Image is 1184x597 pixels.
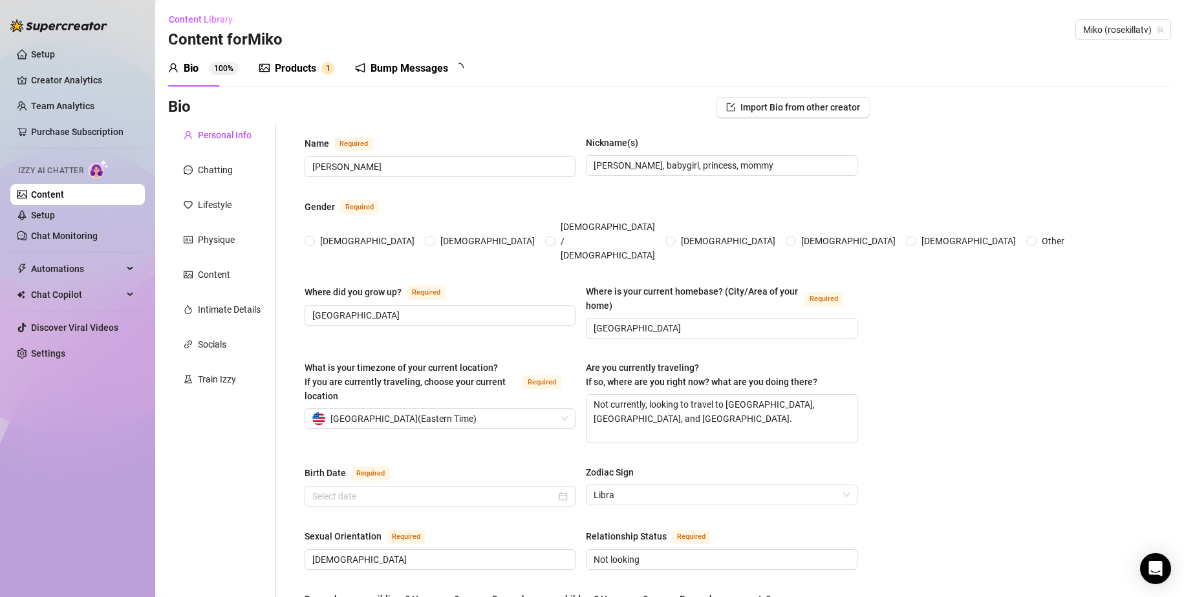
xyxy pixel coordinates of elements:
[315,234,420,248] span: [DEMOGRAPHIC_DATA]
[198,267,230,282] div: Content
[31,127,124,137] a: Purchase Subscription
[312,489,556,503] input: Birth Date
[31,210,55,220] a: Setup
[716,97,870,118] button: Import Bio from other creator
[586,136,647,150] label: Nickname(s)
[1083,20,1163,39] span: Miko (rosekillatv)
[387,530,425,544] span: Required
[916,234,1021,248] span: [DEMOGRAPHIC_DATA]
[1156,26,1164,34] span: team
[1140,553,1171,584] div: Open Intercom Messenger
[594,158,846,173] input: Nickname(s)
[305,136,387,151] label: Name
[305,465,404,481] label: Birth Date
[326,64,330,73] span: 1
[1037,234,1070,248] span: Other
[740,102,860,112] span: Import Bio from other creator
[259,63,270,73] span: picture
[17,290,25,299] img: Chat Copilot
[184,305,193,314] span: fire
[305,529,382,543] div: Sexual Orientation
[168,97,191,118] h3: Bio
[804,292,843,306] span: Required
[184,165,193,174] span: message
[31,231,98,241] a: Chat Monitoring
[198,337,226,351] div: Socials
[586,284,799,313] div: Where is your current homebase? (City/Area of your home)
[587,395,856,443] textarea: Not currently, looking to travel to [GEOGRAPHIC_DATA], [GEOGRAPHIC_DATA], and [GEOGRAPHIC_DATA].
[305,285,402,299] div: Where did you grow up?
[18,165,83,177] span: Izzy AI Chatter
[305,466,346,480] div: Birth Date
[371,61,448,76] div: Bump Messages
[586,529,725,544] label: Relationship Status
[355,63,365,73] span: notification
[31,284,123,305] span: Chat Copilot
[340,200,379,215] span: Required
[555,220,660,262] span: [DEMOGRAPHIC_DATA] / [DEMOGRAPHIC_DATA]
[198,372,236,386] div: Train Izzy
[586,362,817,387] span: Are you currently traveling? If so, where are you right now? what are you doing there?
[198,128,252,142] div: Personal Info
[594,485,849,505] span: Libra
[312,552,565,567] input: Sexual Orientation
[796,234,901,248] span: [DEMOGRAPHIC_DATA]
[586,136,638,150] div: Nickname(s)
[321,62,334,75] sup: 1
[198,198,231,212] div: Lifestyle
[184,235,193,244] span: idcard
[89,160,109,178] img: AI Chatter
[594,552,846,567] input: Relationship Status
[305,199,393,215] label: Gender
[586,529,667,543] div: Relationship Status
[198,163,233,177] div: Chatting
[305,200,335,214] div: Gender
[168,63,178,73] span: user
[407,286,446,300] span: Required
[305,136,329,151] div: Name
[305,362,506,401] span: What is your timezone of your current location? If you are currently traveling, choose your curre...
[184,61,199,76] div: Bio
[586,284,857,313] label: Where is your current homebase? (City/Area of your home)
[31,70,135,90] a: Creator Analytics
[351,466,390,481] span: Required
[168,9,243,30] button: Content Library
[198,233,235,247] div: Physique
[312,308,565,322] input: Where did you grow up?
[17,264,27,274] span: thunderbolt
[586,465,643,479] label: Zodiac Sign
[305,284,460,300] label: Where did you grow up?
[312,412,325,425] img: us
[31,258,123,279] span: Automations
[594,321,846,335] input: Where is your current homebase? (City/Area of your home)
[184,340,193,349] span: link
[184,131,193,140] span: user
[334,137,373,151] span: Required
[522,375,561,390] span: Required
[168,30,283,50] h3: Content for Miko
[453,63,464,73] span: loading
[31,49,55,59] a: Setup
[31,322,118,333] a: Discover Viral Videos
[726,103,735,112] span: import
[275,61,316,76] div: Products
[209,62,239,75] sup: 100%
[31,101,94,111] a: Team Analytics
[184,270,193,279] span: picture
[184,375,193,384] span: experiment
[198,302,261,317] div: Intimate Details
[184,200,193,209] span: heart
[31,348,65,359] a: Settings
[676,234,780,248] span: [DEMOGRAPHIC_DATA]
[305,529,440,544] label: Sexual Orientation
[31,189,64,200] a: Content
[169,14,233,25] span: Content Library
[435,234,540,248] span: [DEMOGRAPHIC_DATA]
[330,409,477,428] span: [GEOGRAPHIC_DATA] ( Eastern Time )
[672,530,711,544] span: Required
[586,465,634,479] div: Zodiac Sign
[312,160,565,174] input: Name
[10,19,107,32] img: logo-BBDzfeDw.svg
